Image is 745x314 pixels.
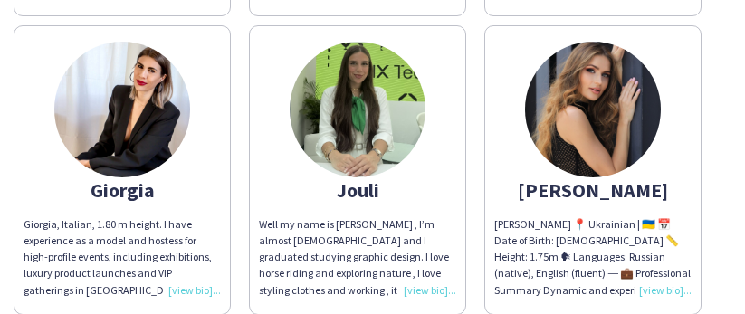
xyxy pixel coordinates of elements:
img: thumb-167354389163c040d3eec95.jpeg [54,42,190,177]
img: thumb-16475042836232eb9b597b1.jpeg [525,42,661,177]
div: Jouli [259,182,456,198]
div: Giorgia [24,182,221,198]
div: Well my name is [PERSON_NAME] , I’m almost [DEMOGRAPHIC_DATA] and I graduated studying graphic de... [259,216,456,299]
div: Giorgia, Italian, 1.80 m height. I have experience as a model and hostess for high-profile events... [24,216,221,299]
div: [PERSON_NAME] 📍 Ukrainian | 🇺🇦 📅 Date of Birth: [DEMOGRAPHIC_DATA] 📏 Height: 1.75m 🗣 Languages: R... [494,216,692,299]
img: thumb-3d0b2553-6c45-4a29-9489-c0299c010989.jpg [290,42,425,177]
div: [PERSON_NAME] [494,182,692,198]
